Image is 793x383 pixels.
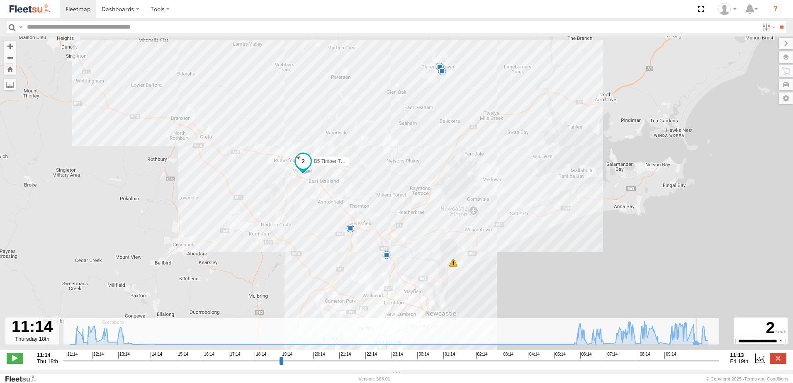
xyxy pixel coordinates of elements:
[769,2,782,16] i: ?
[554,352,566,359] span: 05:14
[17,21,24,33] label: Search Query
[151,352,162,359] span: 14:14
[528,352,540,359] span: 04:14
[37,352,58,358] strong: 11:14
[730,352,748,358] strong: 11:13
[203,352,214,359] span: 16:14
[255,352,266,359] span: 18:14
[4,41,16,52] button: Zoom in
[392,352,403,359] span: 23:14
[502,352,513,359] span: 03:14
[118,352,130,359] span: 13:14
[37,358,58,364] span: Thu 18th Sep 2025
[4,52,16,63] button: Zoom out
[313,352,325,359] span: 20:14
[229,352,241,359] span: 17:14
[4,63,16,75] button: Zoom Home
[715,3,739,15] div: Matt Curtis
[759,21,777,33] label: Search Filter Options
[744,376,788,381] a: Terms and Conditions
[359,376,390,381] div: Version: 308.01
[735,319,786,338] div: 2
[476,352,488,359] span: 02:14
[339,352,351,359] span: 21:14
[606,352,618,359] span: 07:14
[706,376,788,381] div: © Copyright 2025 -
[346,224,355,233] div: 5
[5,375,43,383] a: Visit our Website
[443,352,455,359] span: 01:14
[639,352,650,359] span: 08:14
[664,352,676,359] span: 09:14
[770,353,786,364] label: Close
[281,352,292,359] span: 19:14
[92,352,104,359] span: 12:14
[730,358,748,364] span: Fri 19th Sep 2025
[177,352,188,359] span: 15:14
[66,352,78,359] span: 11:14
[779,92,793,104] label: Map Settings
[314,158,350,164] span: B5 Timber Truck
[4,79,16,90] label: Measure
[7,353,23,364] label: Play/Stop
[8,3,51,15] img: fleetsu-logo-horizontal.svg
[365,352,377,359] span: 22:14
[580,352,592,359] span: 06:14
[417,352,429,359] span: 00:14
